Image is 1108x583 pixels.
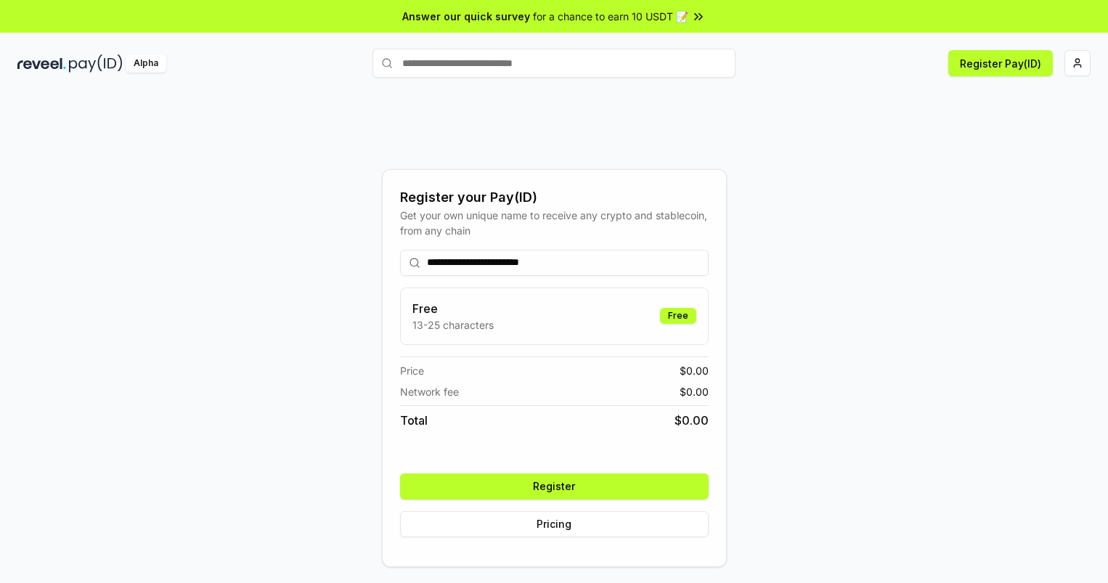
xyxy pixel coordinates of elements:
[402,9,530,24] span: Answer our quick survey
[660,308,696,324] div: Free
[533,9,688,24] span: for a chance to earn 10 USDT 📝
[680,363,709,378] span: $ 0.00
[126,54,166,73] div: Alpha
[400,412,428,429] span: Total
[400,208,709,238] div: Get your own unique name to receive any crypto and stablecoin, from any chain
[400,473,709,500] button: Register
[17,54,66,73] img: reveel_dark
[400,511,709,537] button: Pricing
[412,300,494,317] h3: Free
[948,50,1053,76] button: Register Pay(ID)
[400,384,459,399] span: Network fee
[400,187,709,208] div: Register your Pay(ID)
[675,412,709,429] span: $ 0.00
[412,317,494,333] p: 13-25 characters
[400,363,424,378] span: Price
[69,54,123,73] img: pay_id
[680,384,709,399] span: $ 0.00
